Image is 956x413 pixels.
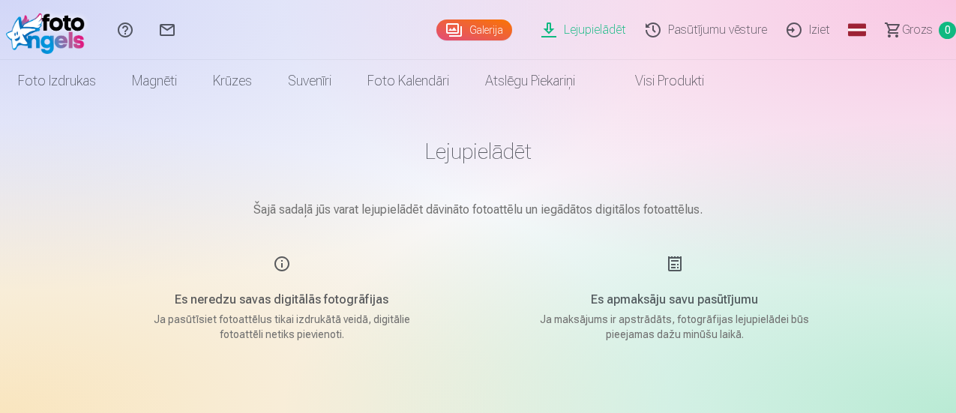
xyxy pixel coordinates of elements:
[593,60,722,102] a: Visi produkti
[6,6,92,54] img: /fa1
[532,312,817,342] p: Ja maksājums ir apstrādāts, fotogrāfijas lejupielādei būs pieejamas dažu minūšu laikā.
[195,60,270,102] a: Krūzes
[103,138,853,165] h1: Lejupielādēt
[139,291,424,309] h5: Es neredzu savas digitālās fotogrāfijas
[114,60,195,102] a: Magnēti
[902,21,933,39] span: Grozs
[467,60,593,102] a: Atslēgu piekariņi
[532,291,817,309] h5: Es apmaksāju savu pasūtījumu
[270,60,349,102] a: Suvenīri
[436,19,512,40] a: Galerija
[349,60,467,102] a: Foto kalendāri
[139,312,424,342] p: Ja pasūtīsiet fotoattēlus tikai izdrukātā veidā, digitālie fotoattēli netiks pievienoti.
[939,22,956,39] span: 0
[103,201,853,219] p: Šajā sadaļā jūs varat lejupielādēt dāvināto fotoattēlu un iegādātos digitālos fotoattēlus.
